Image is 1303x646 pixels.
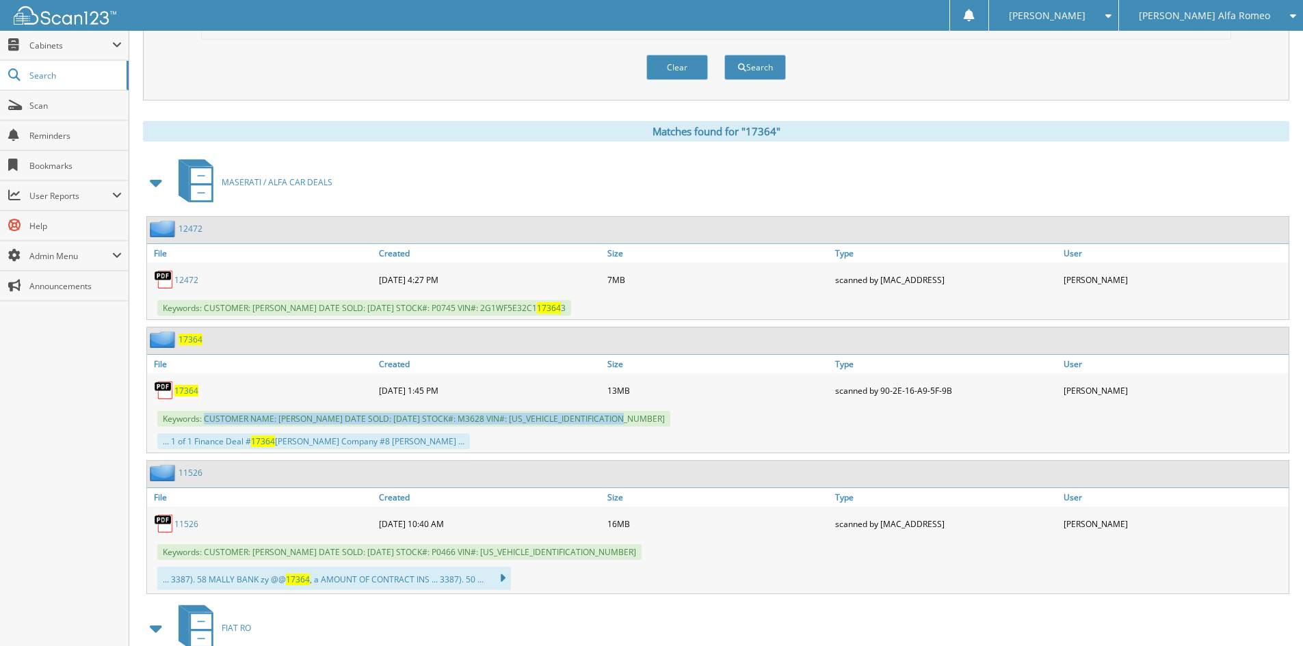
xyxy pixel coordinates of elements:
button: Search [724,55,786,80]
span: Scan [29,100,122,111]
img: folder2.png [150,331,179,348]
a: Created [376,355,604,373]
span: Admin Menu [29,250,112,262]
a: MASERATI / ALFA CAR DEALS [170,155,332,209]
div: scanned by [MAC_ADDRESS] [832,266,1060,293]
span: 17364 [251,435,275,447]
div: ... 1 of 1 Finance Deal # [PERSON_NAME] Company #8 [PERSON_NAME] ... [157,433,470,449]
a: 11526 [179,467,202,479]
div: scanned by 90-2E-16-A9-5F-9B [832,377,1060,404]
a: 12472 [174,274,198,286]
button: Clear [646,55,708,80]
div: 16MB [604,510,832,537]
a: User [1060,244,1289,263]
span: 17364 [286,574,310,585]
span: [PERSON_NAME] [1009,12,1085,20]
div: 13MB [604,377,832,404]
iframe: Chat Widget [1235,580,1303,646]
div: [PERSON_NAME] [1060,510,1289,537]
img: PDF.png [154,269,174,290]
div: ... 3387). 58 MALLY BANK zy @@ , a AMOUNT OF CONTRACT INS ... 3387). 50 ... [157,567,511,590]
span: Reminders [29,130,122,142]
img: scan123-logo-white.svg [14,6,116,25]
div: 7MB [604,266,832,293]
a: Created [376,488,604,507]
a: Created [376,244,604,263]
a: Type [832,244,1060,263]
a: User [1060,355,1289,373]
span: FIAT RO [222,622,251,634]
span: Keywords: CUSTOMER: [PERSON_NAME] DATE SOLD: [DATE] STOCK#: P0466 VIN#: [US_VEHICLE_IDENTIFICATIO... [157,544,642,560]
img: PDF.png [154,380,174,401]
div: [PERSON_NAME] [1060,377,1289,404]
span: Keywords: CUSTOMER NAME: [PERSON_NAME] DATE SOLD: [DATE] STOCK#: M3628 VIN#: [US_VEHICLE_IDENTIFI... [157,411,670,427]
a: 17364 [174,385,198,396]
span: Announcements [29,280,122,292]
a: Size [604,488,832,507]
img: folder2.png [150,220,179,237]
span: MASERATI / ALFA CAR DEALS [222,176,332,188]
a: Size [604,244,832,263]
span: Bookmarks [29,160,122,172]
img: PDF.png [154,513,174,534]
div: [DATE] 10:40 AM [376,510,604,537]
a: File [147,244,376,263]
a: Type [832,488,1060,507]
a: File [147,488,376,507]
div: Matches found for "17364" [143,121,1289,142]
div: scanned by [MAC_ADDRESS] [832,510,1060,537]
div: [DATE] 4:27 PM [376,266,604,293]
a: File [147,355,376,373]
a: Size [604,355,832,373]
span: [PERSON_NAME] Alfa Romeo [1139,12,1270,20]
a: 12472 [179,223,202,234]
div: [PERSON_NAME] [1060,266,1289,293]
a: Type [832,355,1060,373]
a: 11526 [174,518,198,530]
a: 17364 [179,334,202,345]
span: Keywords: CUSTOMER: [PERSON_NAME] DATE SOLD: [DATE] STOCK#: P0745 VIN#: 2G1WF5E32C1 3 [157,300,571,316]
div: [DATE] 1:45 PM [376,377,604,404]
img: folder2.png [150,464,179,481]
span: 17364 [537,302,561,314]
a: User [1060,488,1289,507]
span: User Reports [29,190,112,202]
span: Cabinets [29,40,112,51]
span: Search [29,70,120,81]
span: Help [29,220,122,232]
